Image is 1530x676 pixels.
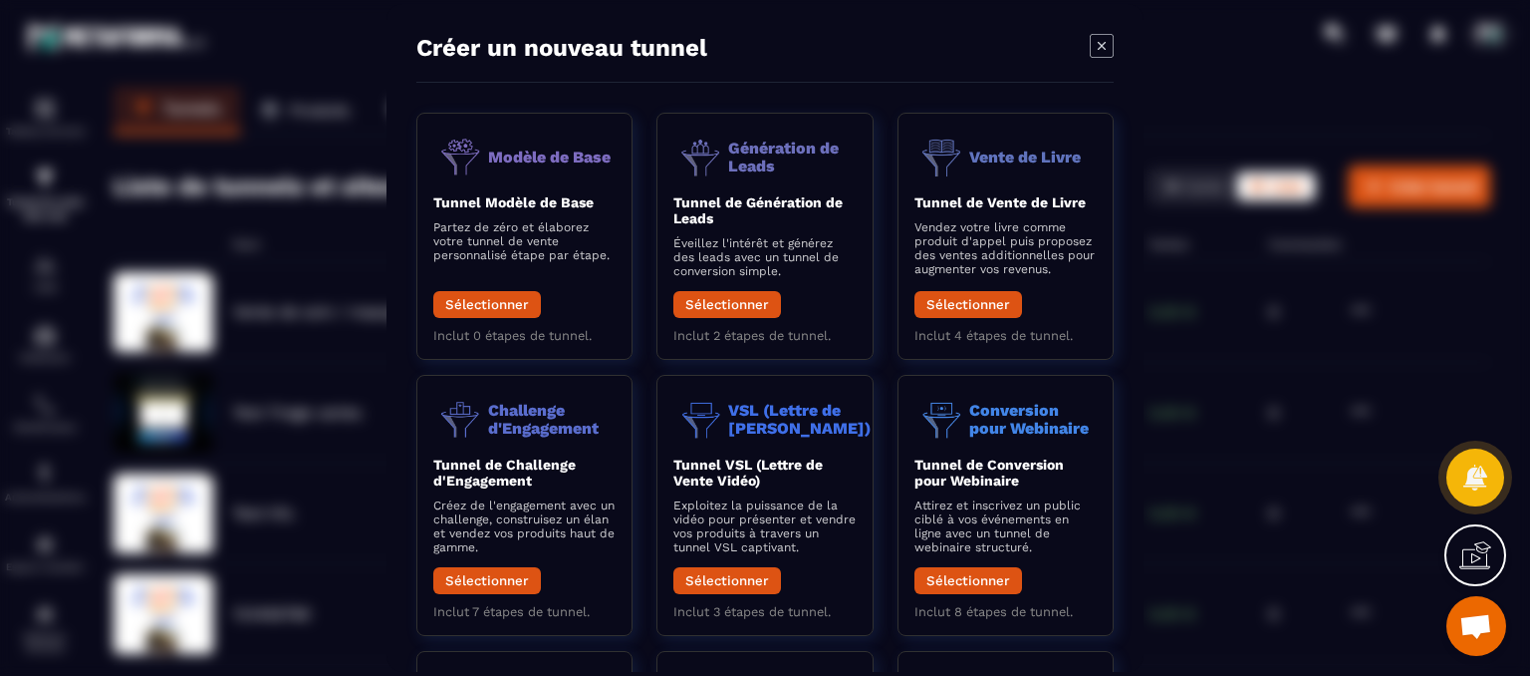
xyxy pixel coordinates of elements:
b: Tunnel de Vente de Livre [914,194,1086,210]
img: funnel-objective-icon [914,392,969,447]
b: Tunnel de Challenge d'Engagement [433,457,576,489]
p: Inclut 2 étapes de tunnel. [673,328,856,343]
p: Inclut 4 étapes de tunnel. [914,328,1097,343]
img: funnel-objective-icon [673,392,728,447]
button: Sélectionner [433,567,541,594]
b: Tunnel de Conversion pour Webinaire [914,457,1064,489]
p: Génération de Leads [728,140,856,174]
button: Sélectionner [673,567,781,594]
img: funnel-objective-icon [914,130,969,184]
p: Challenge d'Engagement [488,402,616,437]
b: Tunnel de Génération de Leads [673,194,843,226]
p: Exploitez la puissance de la vidéo pour présenter et vendre vos produits à travers un tunnel VSL ... [673,499,856,554]
b: Tunnel Modèle de Base [433,194,594,210]
img: funnel-objective-icon [433,392,488,447]
p: Inclut 3 étapes de tunnel. [673,604,856,619]
p: Éveillez l'intérêt et générez des leads avec un tunnel de conversion simple. [673,236,856,278]
p: Inclut 0 étapes de tunnel. [433,328,616,343]
img: funnel-objective-icon [673,130,728,184]
button: Sélectionner [914,567,1022,594]
button: Sélectionner [673,291,781,318]
button: Sélectionner [433,291,541,318]
p: VSL (Lettre de [PERSON_NAME]) [728,402,871,437]
p: Modèle de Base [488,149,611,167]
p: Conversion pour Webinaire [969,402,1097,437]
p: Partez de zéro et élaborez votre tunnel de vente personnalisé étape par étape. [433,220,616,262]
p: Vente de Livre [969,149,1081,167]
button: Sélectionner [914,291,1022,318]
div: Ouvrir le chat [1446,596,1506,656]
p: Inclut 8 étapes de tunnel. [914,604,1097,619]
h4: Créer un nouveau tunnel [416,34,707,62]
p: Créez de l'engagement avec un challenge, construisez un élan et vendez vos produits haut de gamme. [433,499,616,554]
p: Vendez votre livre comme produit d'appel puis proposez des ventes additionnelles pour augmenter v... [914,220,1097,276]
img: funnel-objective-icon [433,130,488,184]
p: Attirez et inscrivez un public ciblé à vos événements en ligne avec un tunnel de webinaire struct... [914,499,1097,554]
p: Inclut 7 étapes de tunnel. [433,604,616,619]
b: Tunnel VSL (Lettre de Vente Vidéo) [673,457,823,489]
